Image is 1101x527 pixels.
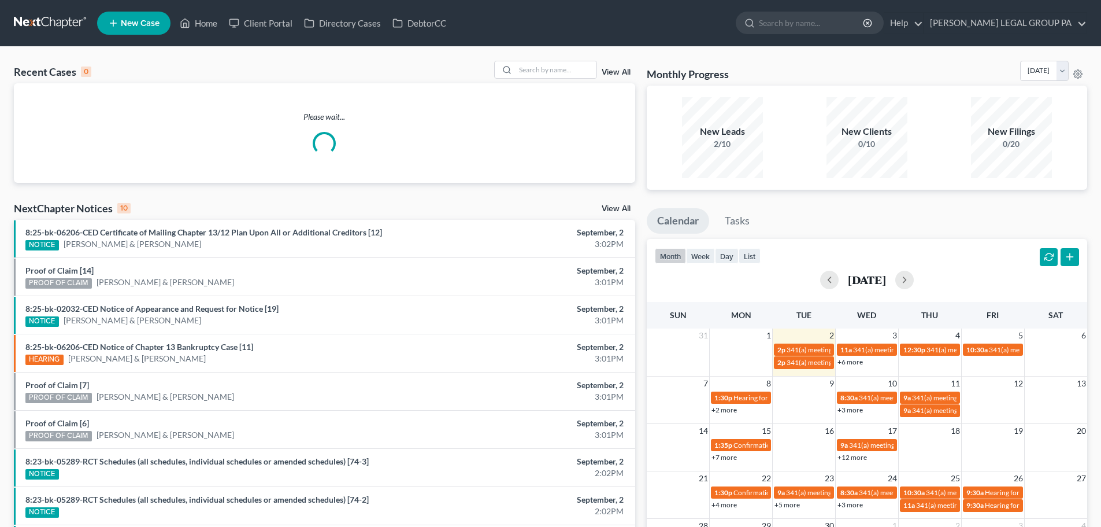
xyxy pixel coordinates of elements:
[682,138,763,150] div: 2/10
[81,67,91,77] div: 0
[796,310,811,320] span: Tue
[849,441,1022,449] span: 341(a) meeting for [PERSON_NAME] & [PERSON_NAME]
[714,208,760,234] a: Tasks
[714,393,732,402] span: 1:30p
[25,266,94,275] a: Proof of Claim [14]
[733,488,926,497] span: Confirmation hearing for [PERSON_NAME] & [PERSON_NAME]
[840,441,848,449] span: 9a
[989,345,1100,354] span: 341(a) meeting for [PERSON_NAME]
[859,393,970,402] span: 341(a) meeting for [PERSON_NAME]
[731,310,751,320] span: Mon
[924,13,1087,34] a: [PERSON_NAME] LEGAL GROUP PA
[25,355,64,365] div: HEARING
[777,345,785,354] span: 2p
[432,429,624,441] div: 3:01PM
[223,13,298,34] a: Client Portal
[647,208,709,234] a: Calendar
[432,391,624,403] div: 3:01PM
[25,342,253,352] a: 8:25-bk-06206-CED Notice of Chapter 13 Bankruptcy Case [11]
[602,68,631,76] a: View All
[25,278,92,289] div: PROOF OF CLAIM
[25,495,369,504] a: 8:23-bk-05289-RCT Schedules (all schedules, individual schedules or amended schedules) [74-2]
[1013,377,1024,390] span: 12
[702,377,709,390] span: 7
[432,238,624,250] div: 3:02PM
[711,406,737,414] a: +2 more
[64,315,201,326] a: [PERSON_NAME] & [PERSON_NAME]
[853,345,1026,354] span: 341(a) meeting for [PERSON_NAME] & [PERSON_NAME]
[25,380,89,390] a: Proof of Claim [7]
[848,274,886,286] h2: [DATE]
[950,471,961,485] span: 25
[714,488,732,497] span: 1:30p
[25,393,92,403] div: PROOF OF CLAIM
[824,424,835,438] span: 16
[859,488,970,497] span: 341(a) meeting for [PERSON_NAME]
[987,310,999,320] span: Fri
[711,500,737,509] a: +4 more
[97,277,234,288] a: [PERSON_NAME] & [PERSON_NAME]
[903,393,911,402] span: 9a
[432,277,624,288] div: 3:01PM
[432,467,624,479] div: 2:02PM
[787,358,959,367] span: 341(a) meeting for [PERSON_NAME] & [PERSON_NAME]
[840,345,852,354] span: 11a
[432,315,624,326] div: 3:01PM
[777,488,785,497] span: 9a
[824,471,835,485] span: 23
[828,329,835,342] span: 2
[670,310,687,320] span: Sun
[733,441,927,449] span: Confirmation Hearing for [PERSON_NAME] & [PERSON_NAME]
[432,265,624,277] div: September, 2
[97,429,234,441] a: [PERSON_NAME] & [PERSON_NAME]
[887,471,898,485] span: 24
[903,501,915,510] span: 11a
[912,406,1024,415] span: 341(a) meeting for [PERSON_NAME]
[966,345,988,354] span: 10:30a
[765,377,772,390] span: 8
[1013,471,1024,485] span: 26
[903,345,925,354] span: 12:30p
[903,406,911,415] span: 9a
[787,345,959,354] span: 341(a) meeting for [PERSON_NAME] & [PERSON_NAME]
[432,379,624,391] div: September, 2
[837,406,863,414] a: +3 more
[432,494,624,506] div: September, 2
[686,248,715,264] button: week
[14,201,131,215] div: NextChapter Notices
[682,125,763,138] div: New Leads
[387,13,452,34] a: DebtorCC
[64,238,201,250] a: [PERSON_NAME] & [PERSON_NAME]
[777,358,785,367] span: 2p
[602,205,631,213] a: View All
[828,377,835,390] span: 9
[1080,329,1087,342] span: 6
[926,488,1037,497] span: 341(a) meeting for [PERSON_NAME]
[826,125,907,138] div: New Clients
[761,424,772,438] span: 15
[837,453,867,462] a: +12 more
[826,138,907,150] div: 0/10
[971,125,1052,138] div: New Filings
[25,316,59,327] div: NOTICE
[432,418,624,429] div: September, 2
[954,329,961,342] span: 4
[733,393,824,402] span: Hearing for [PERSON_NAME]
[25,469,59,480] div: NOTICE
[1076,471,1087,485] span: 27
[715,248,739,264] button: day
[298,13,387,34] a: Directory Cases
[25,507,59,518] div: NOTICE
[14,111,635,123] p: Please wait...
[432,341,624,353] div: September, 2
[926,345,1038,354] span: 341(a) meeting for [PERSON_NAME]
[698,329,709,342] span: 31
[912,393,1024,402] span: 341(a) meeting for [PERSON_NAME]
[786,488,898,497] span: 341(a) meeting for [PERSON_NAME]
[432,227,624,238] div: September, 2
[25,304,279,314] a: 8:25-bk-02032-CED Notice of Appearance and Request for Notice [19]
[837,500,863,509] a: +3 more
[655,248,686,264] button: month
[840,393,858,402] span: 8:30a
[759,12,865,34] input: Search by name...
